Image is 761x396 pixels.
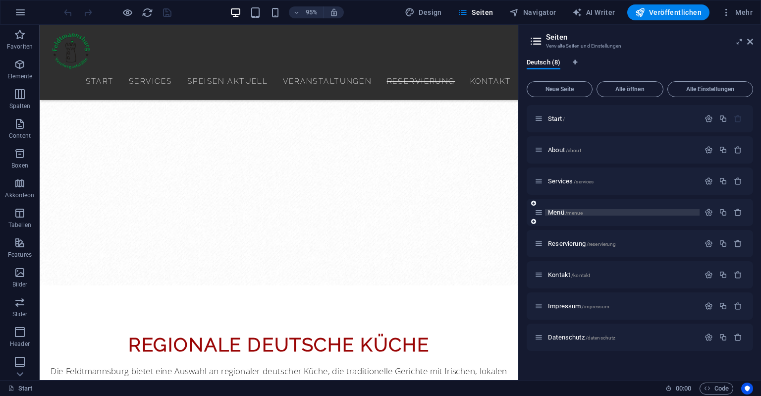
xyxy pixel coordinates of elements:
p: Akkordeon [5,191,34,199]
p: Tabellen [8,221,31,229]
span: / [563,116,565,122]
div: Einstellungen [705,177,713,185]
span: Deutsch (8) [527,57,560,70]
div: Entfernen [734,146,742,154]
span: AI Writer [572,7,615,17]
p: Elemente [7,72,33,80]
span: Klick, um Seite zu öffnen [548,271,590,279]
i: Bei Größenänderung Zoomstufe automatisch an das gewählte Gerät anpassen. [329,8,338,17]
div: Services/services [545,178,700,184]
span: /impressum [582,304,609,309]
span: Seiten [458,7,493,17]
span: /datenschutz [586,335,616,340]
div: Einstellungen [705,302,713,310]
button: reload [141,6,153,18]
div: Duplizieren [719,239,727,248]
button: Alle Einstellungen [667,81,753,97]
span: Neue Seite [531,86,588,92]
div: Duplizieren [719,177,727,185]
span: 00 00 [676,383,691,395]
span: /kontakt [571,273,590,278]
button: Usercentrics [741,383,753,395]
span: /menue [565,210,583,216]
h6: 95% [304,6,320,18]
div: Entfernen [734,177,742,185]
div: Duplizieren [719,333,727,341]
span: Klick, um Seite zu öffnen [548,146,581,154]
div: Duplizieren [719,302,727,310]
div: Start/ [545,115,700,122]
div: Reservierung/reservierung [545,240,700,247]
p: Bilder [12,281,28,288]
div: Duplizieren [719,114,727,123]
div: Sprachen-Tabs [527,58,753,77]
span: Navigator [509,7,556,17]
span: : [683,385,684,392]
h3: Verwalte Seiten und Einstellungen [546,42,733,51]
div: Duplizieren [719,271,727,279]
h2: Seiten [546,33,753,42]
div: Einstellungen [705,239,713,248]
span: Klick, um Seite zu öffnen [548,177,594,185]
p: Boxen [11,162,28,170]
button: Neue Seite [527,81,593,97]
span: /reservierung [587,241,616,247]
p: Header [10,340,30,348]
div: Impressum/impressum [545,303,700,309]
div: Entfernen [734,333,742,341]
button: 95% [289,6,324,18]
div: Duplizieren [719,208,727,217]
div: Die Startseite kann nicht gelöscht werden [734,114,742,123]
p: Slider [12,310,28,318]
div: Einstellungen [705,146,713,154]
div: Entfernen [734,208,742,217]
button: Mehr [717,4,757,20]
button: AI Writer [568,4,619,20]
button: Navigator [505,4,560,20]
span: Alle öffnen [601,86,659,92]
h6: Session-Zeit [665,383,692,395]
span: Alle Einstellungen [672,86,749,92]
div: Kontakt/kontakt [545,272,700,278]
span: Design [405,7,442,17]
button: Design [401,4,446,20]
div: Duplizieren [719,146,727,154]
button: Seiten [454,4,497,20]
div: Einstellungen [705,114,713,123]
span: Klick, um Seite zu öffnen [548,115,565,122]
button: Alle öffnen [597,81,663,97]
i: Seite neu laden [142,7,153,18]
p: Spalten [9,102,30,110]
span: Klick, um Seite zu öffnen [548,209,583,216]
span: /about [566,148,581,153]
p: Favoriten [7,43,33,51]
a: Klick, um Auswahl aufzuheben. Doppelklick öffnet Seitenverwaltung [8,383,33,395]
div: About/about [545,147,700,153]
div: Menü/menue [545,209,700,216]
div: Entfernen [734,302,742,310]
p: Features [8,251,32,259]
span: Klick, um Seite zu öffnen [548,302,609,310]
span: /services [574,179,594,184]
span: Klick, um Seite zu öffnen [548,240,616,247]
div: Datenschutz/datenschutz [545,334,700,340]
div: Einstellungen [705,208,713,217]
button: Klicke hier, um den Vorschau-Modus zu verlassen [121,6,133,18]
div: Entfernen [734,271,742,279]
div: Entfernen [734,239,742,248]
span: Code [704,383,729,395]
span: Mehr [721,7,753,17]
div: Einstellungen [705,271,713,279]
span: Klick, um Seite zu öffnen [548,334,615,341]
button: Veröffentlichen [627,4,709,20]
div: Einstellungen [705,333,713,341]
p: Content [9,132,31,140]
span: Veröffentlichen [635,7,702,17]
button: Code [700,383,733,395]
div: Design (Strg+Alt+Y) [401,4,446,20]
